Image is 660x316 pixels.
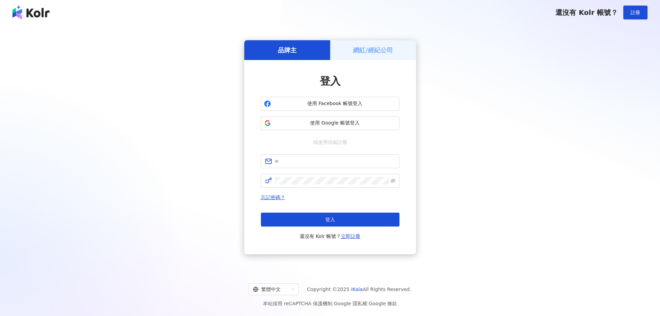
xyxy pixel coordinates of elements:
[274,100,396,107] span: 使用 Facebook 帳號登入
[253,284,288,295] div: 繁體中文
[631,10,640,15] span: 註冊
[261,116,399,130] button: 使用 Google 帳號登入
[351,287,363,292] a: iKala
[307,285,411,293] span: Copyright © 2025 All Rights Reserved.
[341,233,360,239] a: 立即註冊
[308,138,352,146] span: 或使用信箱註冊
[334,301,367,306] a: Google 隱私權
[261,213,399,227] button: 登入
[12,6,50,19] img: logo
[369,301,397,306] a: Google 條款
[300,232,361,240] span: 還沒有 Kolr 帳號？
[555,8,618,17] span: 還沒有 Kolr 帳號？
[263,299,397,308] span: 本站採用 reCAPTCHA 保護機制
[278,46,297,54] h5: 品牌主
[325,217,335,222] span: 登入
[623,6,648,19] button: 註冊
[261,195,285,200] a: 忘記密碼？
[390,178,395,183] span: eye-invisible
[274,120,396,127] span: 使用 Google 帳號登入
[332,301,334,306] span: |
[320,75,341,87] span: 登入
[261,97,399,111] button: 使用 Facebook 帳號登入
[367,301,369,306] span: |
[353,46,393,54] h5: 網紅/經紀公司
